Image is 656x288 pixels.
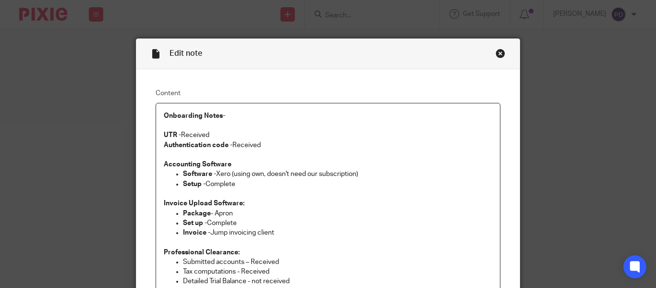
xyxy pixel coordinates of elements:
strong: UTR - [164,132,181,138]
label: Content [156,88,500,98]
div: Close this dialog window [496,49,505,58]
p: Tax computations - Received [183,267,492,276]
strong: Invoice - [183,229,210,236]
span: Edit note [170,50,202,57]
p: Complete [183,179,492,189]
p: Xero (using own, doesn't need our subscription) [183,169,492,179]
strong: Setup - [183,181,206,188]
strong: Accounting Software [164,161,231,168]
p: Jump invoicing client [183,228,492,238]
strong: Invoice Upload Software: [164,200,244,207]
strong: Set up - [183,220,207,226]
p: Received [164,130,492,140]
p: Detailed Trial Balance - not received [183,276,492,286]
p: Submitted accounts – Received [183,257,492,267]
strong: Package [183,210,211,217]
strong: Software - [183,171,216,177]
strong: Professional Clearance: [164,249,240,256]
p: Complete [183,218,492,228]
p: - Apron [183,209,492,218]
p: Received [164,140,492,150]
strong: Onboarding Notes- [164,113,225,119]
strong: Authentication code - [164,142,232,149]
